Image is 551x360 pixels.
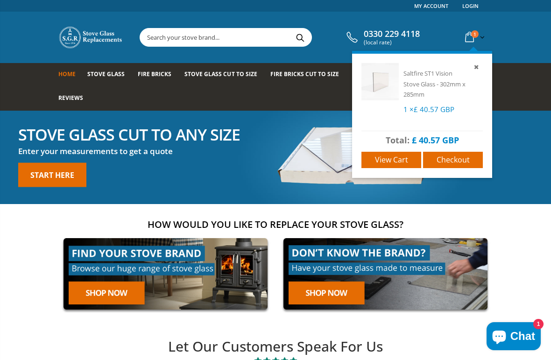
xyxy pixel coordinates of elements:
span: Fire Bricks Cut To Size [270,70,339,78]
span: Fire Bricks [138,70,171,78]
a: Saltfire ST1 Vision Stove Glass - 302mm x 285mm [403,69,466,99]
span: Reviews [58,94,83,102]
span: Checkout [437,155,470,165]
button: Search [290,28,311,46]
h2: Let Our Customers Speak For Us [55,337,496,356]
span: 1 × [403,105,454,114]
span: £ 40.57 GBP [412,134,459,146]
a: Fire Bricks Cut To Size [270,63,346,87]
img: Saltfire ST1 Vision Stove Glass - 302mm x 285mm [361,63,399,100]
span: Home [58,70,76,78]
inbox-online-store-chat: Shopify online store chat [484,322,544,353]
span: 1 [471,30,479,38]
a: Start here [18,162,86,187]
a: Home [58,63,83,87]
h2: Stove glass cut to any size [18,126,240,142]
a: Stove Glass [87,63,132,87]
h3: Enter your measurements to get a quote [18,146,240,156]
a: 1 [461,28,487,46]
span: Stove Glass [87,70,125,78]
a: Remove item [472,62,483,72]
a: Fire Bricks [138,63,178,87]
img: made-to-measure-cta_2cd95ceb-d519-4648-b0cf-d2d338fdf11f.jpg [278,233,493,315]
span: £ 40.57 GBP [414,105,454,114]
a: Checkout [423,152,483,168]
span: View cart [375,155,408,165]
img: find-your-brand-cta_9b334d5d-5c94-48ed-825f-d7972bbdebd0.jpg [58,233,273,315]
a: Stove Glass Cut To Size [184,63,264,87]
input: Search your stove brand... [140,28,397,46]
a: Reviews [58,87,90,111]
h2: How would you like to replace your stove glass? [58,218,493,231]
img: Stove Glass Replacement [58,26,124,49]
span: Stove Glass Cut To Size [184,70,257,78]
span: Total: [386,134,410,146]
a: View cart [361,152,421,168]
